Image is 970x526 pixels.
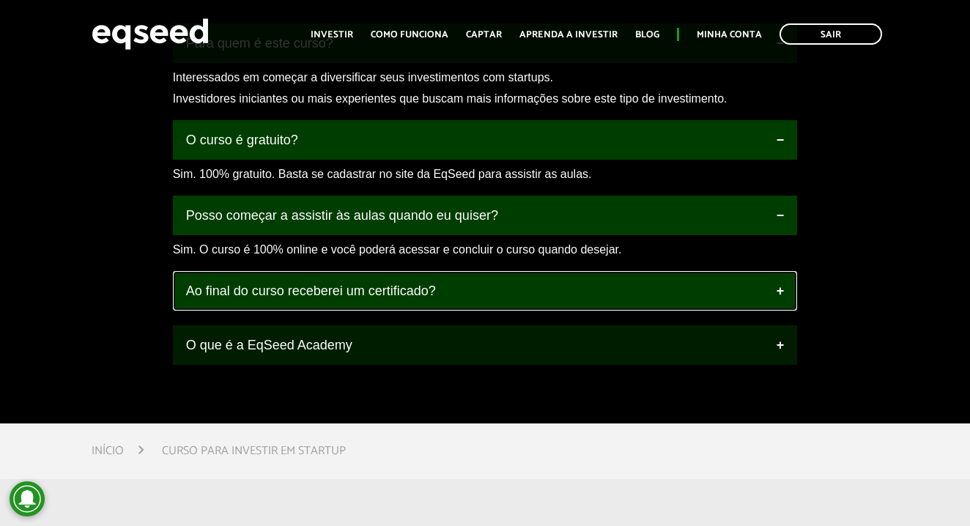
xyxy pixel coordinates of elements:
a: Blog [635,30,659,40]
a: O curso é gratuito? [173,120,798,160]
a: Como funciona [371,30,448,40]
a: Início [92,445,124,457]
a: Investir [311,30,353,40]
a: Ao final do curso receberei um certificado? [173,271,798,311]
p: Sim. O curso é 100% online e você poderá acessar e concluir o curso quando desejar. [173,242,798,256]
a: Posso começar a assistir às aulas quando eu quiser? [173,196,798,235]
img: EqSeed [92,15,209,53]
a: Aprenda a investir [519,30,618,40]
p: Sim. 100% gratuito. Basta se cadastrar no site da EqSeed para assistir as aulas. [173,167,798,181]
a: Captar [466,30,502,40]
a: Minha conta [697,30,762,40]
a: O que é a EqSeed Academy [173,325,798,365]
p: Interessados em começar a diversificar seus investimentos com startups. [173,70,798,84]
a: Sair [780,23,882,45]
p: Investidores iniciantes ou mais experientes que buscam mais informações sobre este tipo de invest... [173,92,798,105]
li: Curso para Investir em Startup [162,441,346,461]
